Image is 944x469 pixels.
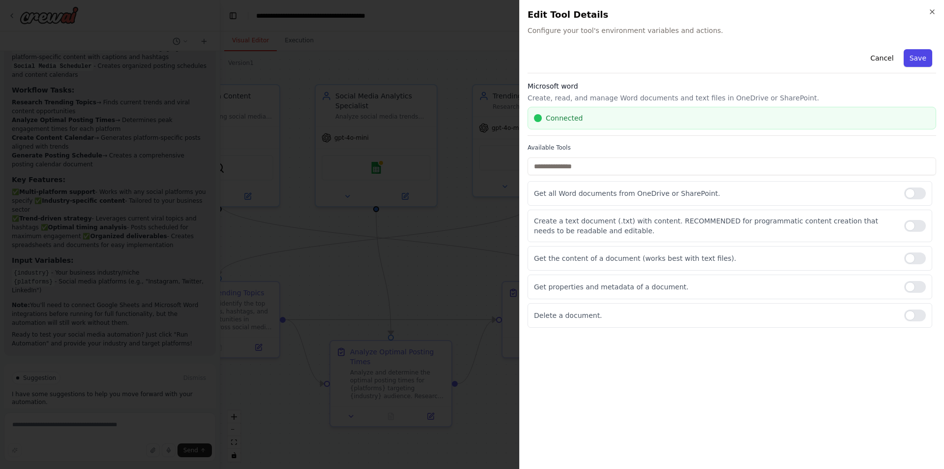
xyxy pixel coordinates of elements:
span: Configure your tool's environment variables and actions. [528,26,936,35]
button: Save [904,49,932,67]
label: Available Tools [528,144,936,152]
h2: Edit Tool Details [528,8,936,22]
p: Delete a document. [534,311,896,320]
h3: Microsoft word [528,81,936,91]
p: Get all Word documents from OneDrive or SharePoint. [534,188,896,198]
button: Cancel [864,49,899,67]
p: Create, read, and manage Word documents and text files in OneDrive or SharePoint. [528,93,936,103]
p: Create a text document (.txt) with content. RECOMMENDED for programmatic content creation that ne... [534,216,896,236]
p: Get properties and metadata of a document. [534,282,896,292]
p: Get the content of a document (works best with text files). [534,253,896,263]
span: Connected [546,113,583,123]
